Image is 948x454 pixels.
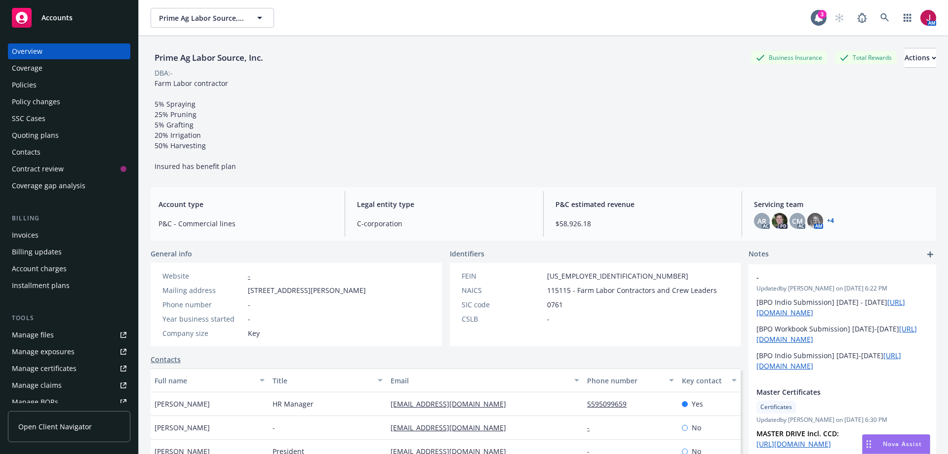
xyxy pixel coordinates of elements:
[754,199,928,209] span: Servicing team
[41,14,73,22] span: Accounts
[155,399,210,409] span: [PERSON_NAME]
[12,60,42,76] div: Coverage
[8,144,130,160] a: Contacts
[818,10,827,19] div: 3
[462,271,543,281] div: FEIN
[8,77,130,93] a: Policies
[8,278,130,293] a: Installment plans
[162,328,244,338] div: Company size
[273,399,314,409] span: HR Manager
[8,327,130,343] a: Manage files
[8,94,130,110] a: Policy changes
[248,299,250,310] span: -
[391,423,514,432] a: [EMAIL_ADDRESS][DOMAIN_NAME]
[827,218,834,224] a: +4
[155,422,210,433] span: [PERSON_NAME]
[829,8,849,28] a: Start snowing
[756,387,903,397] span: Master Certificates
[8,377,130,393] a: Manage claims
[852,8,872,28] a: Report a Bug
[12,278,70,293] div: Installment plans
[756,415,928,424] span: Updated by [PERSON_NAME] on [DATE] 6:30 PM
[159,13,244,23] span: Prime Ag Labor Source, Inc.
[898,8,917,28] a: Switch app
[12,377,62,393] div: Manage claims
[155,375,254,386] div: Full name
[12,94,60,110] div: Policy changes
[151,369,269,392] button: Full name
[749,248,769,260] span: Notes
[12,43,42,59] div: Overview
[462,285,543,295] div: NAICS
[391,399,514,409] a: [EMAIL_ADDRESS][DOMAIN_NAME]
[12,227,39,243] div: Invoices
[756,429,839,438] strong: MASTER DRIVE Incl. CCD:
[269,369,387,392] button: Title
[155,68,173,78] div: DBA: -
[151,248,192,259] span: General info
[756,350,928,371] p: [BPO Indio Submission] [DATE]-[DATE]
[273,375,372,386] div: Title
[555,199,730,209] span: P&C estimated revenue
[8,227,130,243] a: Invoices
[587,399,634,409] a: 5595099659
[248,314,250,324] span: -
[807,213,823,229] img: photo
[12,178,85,194] div: Coverage gap analysis
[587,375,663,386] div: Phone number
[357,218,531,229] span: C-corporation
[12,144,40,160] div: Contacts
[248,271,250,281] a: -
[162,314,244,324] div: Year business started
[357,199,531,209] span: Legal entity type
[8,178,130,194] a: Coverage gap analysis
[12,261,67,277] div: Account charges
[12,327,54,343] div: Manage files
[158,199,333,209] span: Account type
[756,272,903,283] span: -
[587,423,597,432] a: -
[924,248,936,260] a: add
[12,161,64,177] div: Contract review
[749,264,936,379] div: -Updatedby [PERSON_NAME] on [DATE] 6:22 PM[BPO Indio Submission] [DATE] - [DATE][URL][DOMAIN_NAME...
[12,394,58,410] div: Manage BORs
[12,361,77,376] div: Manage certificates
[692,399,703,409] span: Yes
[462,314,543,324] div: CSLB
[8,127,130,143] a: Quoting plans
[751,51,827,64] div: Business Insurance
[12,77,37,93] div: Policies
[151,354,181,365] a: Contacts
[547,285,717,295] span: 115115 - Farm Labor Contractors and Crew Leaders
[12,127,59,143] div: Quoting plans
[757,216,766,226] span: AR
[8,344,130,360] a: Manage exposures
[391,375,568,386] div: Email
[756,324,928,344] p: [BPO Workbook Submission] [DATE]-[DATE]
[8,111,130,126] a: SSC Cases
[248,285,366,295] span: [STREET_ADDRESS][PERSON_NAME]
[8,161,130,177] a: Contract review
[760,403,792,412] span: Certificates
[756,439,831,449] a: [URL][DOMAIN_NAME]
[678,369,741,392] button: Key contact
[8,394,130,410] a: Manage BORs
[12,111,45,126] div: SSC Cases
[875,8,895,28] a: Search
[792,216,803,226] span: CM
[883,440,922,448] span: Nova Assist
[18,421,92,432] span: Open Client Navigator
[8,313,130,323] div: Tools
[8,213,130,223] div: Billing
[863,435,875,454] div: Drag to move
[583,369,677,392] button: Phone number
[8,261,130,277] a: Account charges
[756,284,928,293] span: Updated by [PERSON_NAME] on [DATE] 6:22 PM
[8,361,130,376] a: Manage certificates
[862,434,930,454] button: Nova Assist
[151,8,274,28] button: Prime Ag Labor Source, Inc.
[158,218,333,229] span: P&C - Commercial lines
[905,48,936,67] div: Actions
[772,213,788,229] img: photo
